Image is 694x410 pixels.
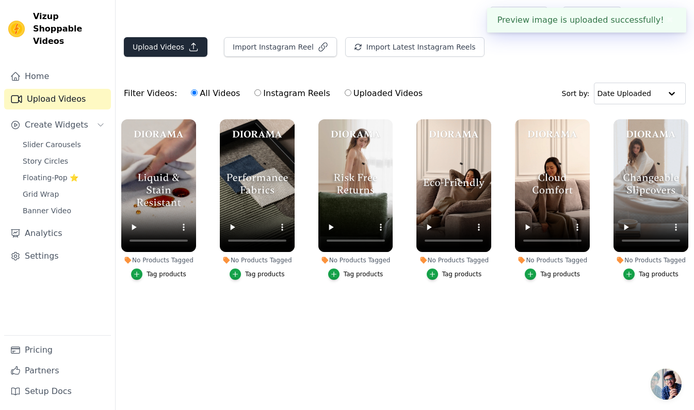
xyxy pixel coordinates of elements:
button: Upload Videos [124,37,207,57]
a: Book Demo [562,7,622,26]
input: All Videos [191,89,198,96]
span: Banner Video [23,206,71,216]
a: Open chat [651,369,682,400]
a: Analytics [4,223,111,244]
div: Tag products [540,270,580,278]
div: Filter Videos: [124,82,428,105]
div: No Products Tagged [614,256,688,264]
div: Tag products [639,270,679,278]
label: Uploaded Videos [344,87,423,100]
label: Instagram Reels [254,87,330,100]
a: Settings [4,246,111,266]
label: All Videos [190,87,240,100]
button: Tag products [427,269,482,280]
span: Create Widgets [25,119,88,131]
div: Tag products [147,270,186,278]
button: D Diorama [630,7,686,26]
div: Tag products [245,270,285,278]
div: No Products Tagged [220,256,295,264]
a: Floating-Pop ⭐ [17,170,111,185]
a: Partners [4,360,111,381]
a: Banner Video [17,203,111,218]
button: Tag products [525,269,580,280]
input: Instagram Reels [254,89,261,96]
button: Tag products [230,269,285,280]
a: Setup Docs [4,381,111,402]
button: Create Widgets [4,115,111,135]
button: Import Instagram Reel [224,37,337,57]
button: Close [664,14,676,26]
div: Tag products [442,270,482,278]
button: Tag products [623,269,679,280]
button: Import Latest Instagram Reels [345,37,485,57]
div: No Products Tagged [515,256,590,264]
a: Grid Wrap [17,187,111,201]
img: Vizup [8,21,25,37]
div: No Products Tagged [318,256,393,264]
a: Slider Carousels [17,137,111,152]
button: Tag products [328,269,383,280]
a: Help Setup [490,7,548,26]
p: Diorama [647,7,686,26]
span: Floating-Pop ⭐ [23,172,78,183]
span: Story Circles [23,156,68,166]
a: Upload Videos [4,89,111,109]
span: Grid Wrap [23,189,59,199]
div: No Products Tagged [416,256,491,264]
a: Home [4,66,111,87]
span: Vizup Shoppable Videos [33,10,107,48]
div: Sort by: [562,83,686,104]
span: Slider Carousels [23,139,81,150]
a: Pricing [4,340,111,360]
div: Preview image is uploaded successfully! [487,8,686,33]
input: Uploaded Videos [345,89,351,96]
a: Story Circles [17,154,111,168]
div: No Products Tagged [121,256,196,264]
div: Tag products [344,270,383,278]
button: Tag products [131,269,186,280]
